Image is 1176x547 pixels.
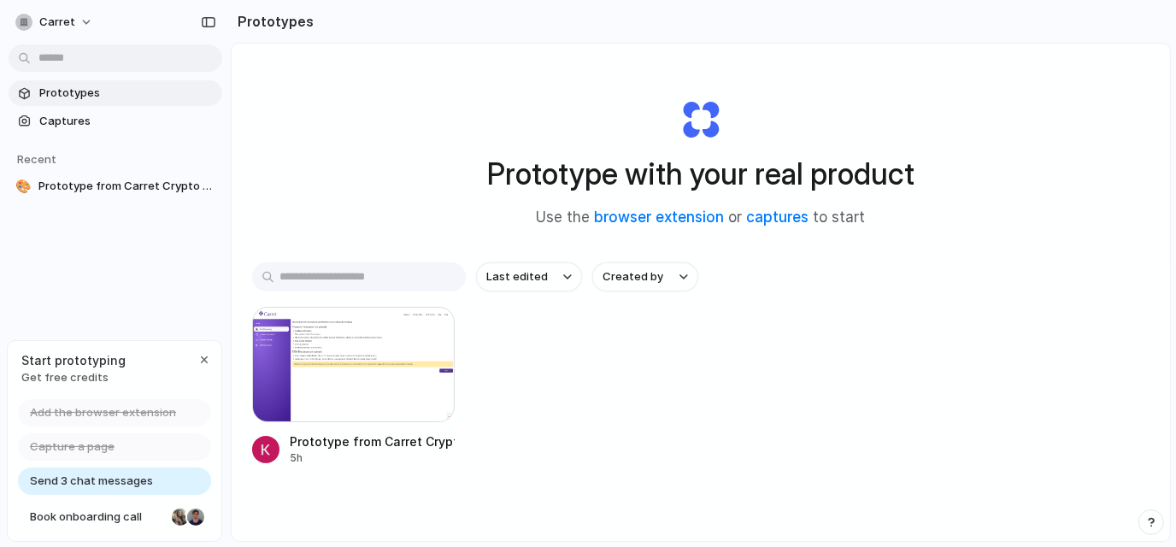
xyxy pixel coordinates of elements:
a: captures [747,209,809,226]
span: Created by [603,268,663,285]
span: Last edited [486,268,548,285]
span: Recent [17,152,56,166]
span: Carret [39,14,75,31]
div: Prototype from Carret Crypto Onboarding Non-Indian [290,432,455,450]
span: Use the or to start [537,207,866,229]
a: Prototype from Carret Crypto Onboarding Non-IndianPrototype from Carret Crypto Onboarding Non-Ind... [252,307,455,466]
span: Get free credits [21,369,126,386]
a: 🎨Prototype from Carret Crypto Onboarding Non-Indian [9,174,222,199]
span: Send 3 chat messages [30,473,153,490]
h2: Prototypes [231,11,314,32]
span: Prototype from Carret Crypto Onboarding Non-Indian [38,178,215,195]
div: 🎨 [15,178,32,195]
span: Book onboarding call [30,509,165,526]
span: Capture a page [30,438,115,456]
button: Created by [592,262,698,291]
a: Prototypes [9,80,222,106]
a: browser extension [595,209,725,226]
div: Nicole Kubica [170,507,191,527]
a: Captures [9,109,222,134]
span: Add the browser extension [30,404,176,421]
span: Prototypes [39,85,215,102]
button: Carret [9,9,102,36]
h1: Prototype with your real product [487,151,914,197]
div: 5h [290,450,455,466]
span: Captures [39,113,215,130]
span: Start prototyping [21,351,126,369]
div: Christian Iacullo [185,507,206,527]
button: Last edited [476,262,582,291]
a: Book onboarding call [18,503,211,531]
